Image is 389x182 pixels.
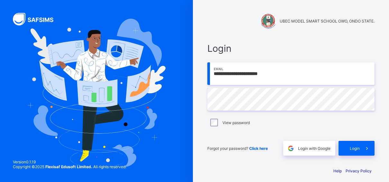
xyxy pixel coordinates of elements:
span: Login [207,43,375,54]
img: Hero Image [27,19,166,168]
span: Version 0.1.19 [13,159,126,164]
a: Click here [249,146,268,151]
img: SAFSIMS Logo [13,13,61,25]
a: Help [333,168,342,173]
span: Forgot your password? [207,146,268,151]
strong: Flexisaf Edusoft Limited. [45,164,92,169]
img: google.396cfc9801f0270233282035f929180a.svg [287,145,294,152]
span: Login [350,146,360,151]
label: View password [222,120,250,125]
span: UBEC MODEL SMART SCHOOL OWO, ONDO STATE. [280,19,375,23]
span: Login with Google [298,146,330,151]
span: Copyright © 2025 All rights reserved. [13,164,126,169]
a: Privacy Policy [346,168,372,173]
